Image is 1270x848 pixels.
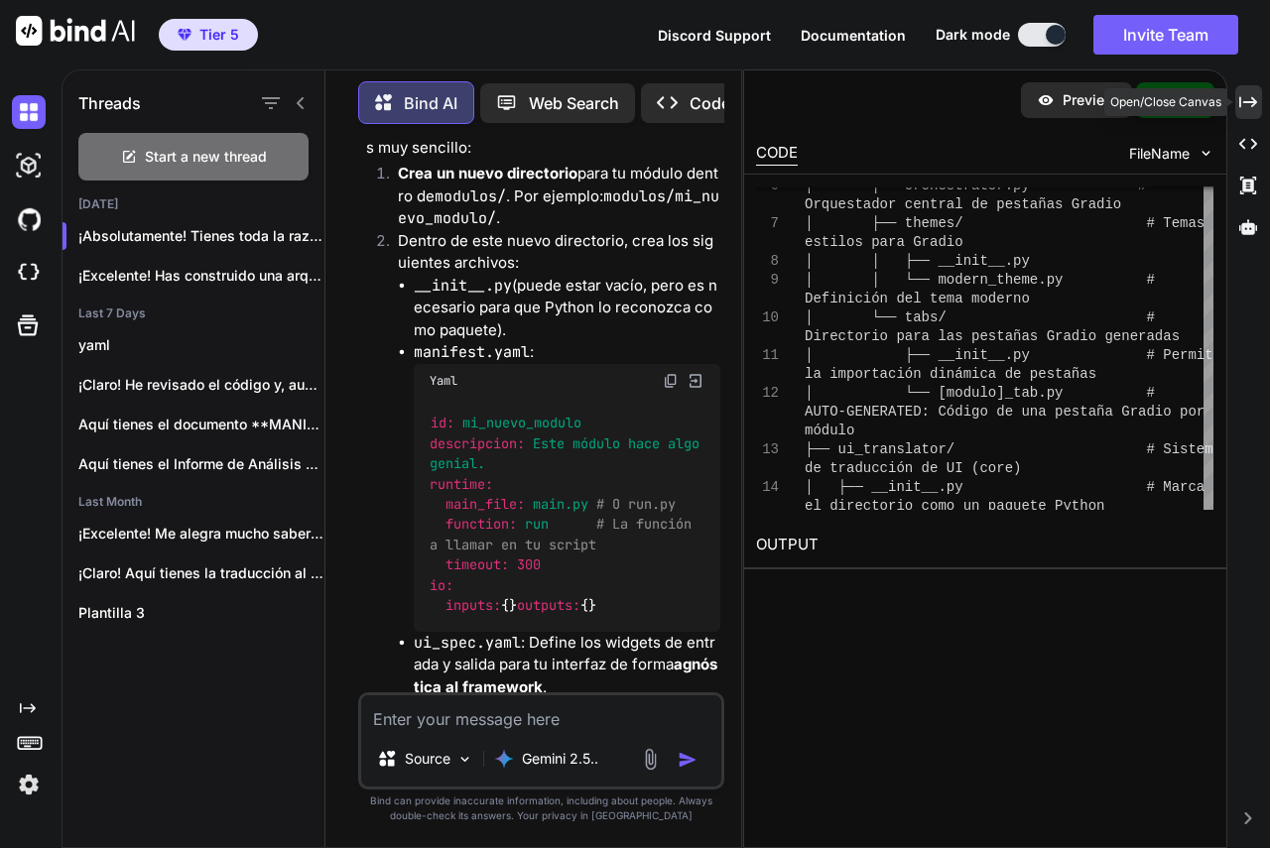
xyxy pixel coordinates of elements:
[12,256,46,290] img: cloudideIcon
[414,342,530,362] code: manifest.yaml
[805,234,963,250] span: estilos para Gradio
[756,384,779,403] div: 12
[78,563,324,583] p: ¡Claro! Aquí tienes la traducción al inglés...
[805,291,1030,306] span: Definición del tema moderno
[805,347,1221,363] span: │ ├── __init__.py # Permite
[801,25,906,46] button: Documentation
[1037,91,1055,109] img: preview
[12,202,46,236] img: githubDark
[431,415,454,432] span: id:
[1104,88,1227,116] div: Open/Close Canvas
[456,751,473,768] img: Pick Models
[805,404,1205,420] span: AUTO-GENERATED: Código de una pestaña Gradio por
[756,308,779,327] div: 10
[658,27,771,44] span: Discord Support
[529,91,619,115] p: Web Search
[430,413,707,615] code: {} {}
[398,186,719,229] code: modulos/mi_nuevo_modulo/
[1093,15,1238,55] button: Invite Team
[756,478,779,497] div: 14
[404,91,457,115] p: Bind AI
[756,346,779,365] div: 11
[78,91,141,115] h1: Threads
[533,495,588,513] span: main.py
[78,226,324,246] p: ¡Absolutamente! Tienes toda la razón. Mi...
[430,475,493,493] span: runtime:
[78,454,324,474] p: Aquí tienes el Informe de Análisis Arquitectónico...
[805,441,1221,457] span: ├── ui_translator/ # Sistema
[525,516,549,534] span: run
[805,423,854,438] span: módulo
[414,633,521,653] code: ui_spec.yaml
[445,516,517,534] span: function:
[744,522,1225,568] h2: OUTPUT
[756,214,779,233] div: 7
[63,305,324,321] h2: Last 7 Days
[805,385,1155,401] span: │ └── [modulo]_tab.py #
[12,95,46,129] img: darkChat
[572,434,620,452] span: módulo
[178,29,191,41] img: premium
[445,556,509,574] span: timeout:
[663,373,679,389] img: copy
[936,25,1010,45] span: Dark mode
[756,252,779,271] div: 8
[414,275,720,342] li: (puede estar vacío, pero es necesario para que Python lo reconozca como paquete).
[63,196,324,212] h2: [DATE]
[805,366,1096,382] span: la importación dinámica de pestañas
[78,375,324,395] p: ¡Claro! He revisado el código y, aunque...
[12,149,46,182] img: darkAi-studio
[159,19,258,51] button: premiumTier 5
[801,27,906,44] span: Documentation
[435,186,506,206] code: modulos/
[805,272,1155,288] span: │ │ └── modern_theme.py #
[145,147,267,167] span: Start a new thread
[445,495,525,513] span: main_file:
[533,434,565,452] span: Este
[462,415,581,432] span: mi_nuevo_modulo
[1129,144,1190,164] span: FileName
[687,372,704,390] img: Open in Browser
[78,524,324,544] p: ¡Excelente! Me alegra mucho saber que ya...
[756,142,798,166] div: CODE
[63,494,324,510] h2: Last Month
[805,196,1121,212] span: Orquestador central de pestañas Gradio
[678,750,698,770] img: icon
[78,415,324,434] p: Aquí tienes el documento **MANIFIESTO YAML v2.0**...
[805,328,1180,344] span: Directorio para las pestañas Gradio generadas
[596,495,676,513] span: # O run.py
[78,335,324,355] p: yaml
[445,596,501,614] span: inputs:
[398,164,577,182] strong: Crea un nuevo directorio
[382,163,720,230] li: para tu módulo dentro de . Por ejemplo: .
[78,603,324,623] p: Plantilla 3
[805,253,1030,269] span: │ │ ├── __init__.py
[1063,90,1116,110] p: Preview
[78,266,324,286] p: ¡Excelente! Has construido una arquitect...
[756,271,779,290] div: 9
[430,576,453,594] span: io:
[690,91,810,115] p: Code Generator
[805,498,1104,514] span: el directorio como un paquete Python
[639,748,662,771] img: attachment
[756,440,779,459] div: 13
[414,276,512,296] code: __init__.py
[805,309,1155,325] span: │ └── tabs/ #
[1198,145,1214,162] img: chevron down
[494,749,514,769] img: Gemini 2.5 flash
[358,793,724,823] p: Bind can provide inaccurate information, including about people. Always double-check its answers....
[805,178,1146,193] span: │ ├── orchestrator.py #
[430,434,525,452] span: descripcion:
[805,460,1021,476] span: de traducción de UI (core)
[517,596,580,614] span: outputs:
[522,749,598,769] p: Gemini 2.5..
[430,455,485,473] span: genial.
[414,341,720,631] li: :
[12,768,46,801] img: settings
[199,25,239,45] span: Tier 5
[16,16,135,46] img: Bind AI
[658,25,771,46] button: Discord Support
[628,434,660,452] span: hace
[405,749,450,769] p: Source
[430,373,457,389] span: Yaml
